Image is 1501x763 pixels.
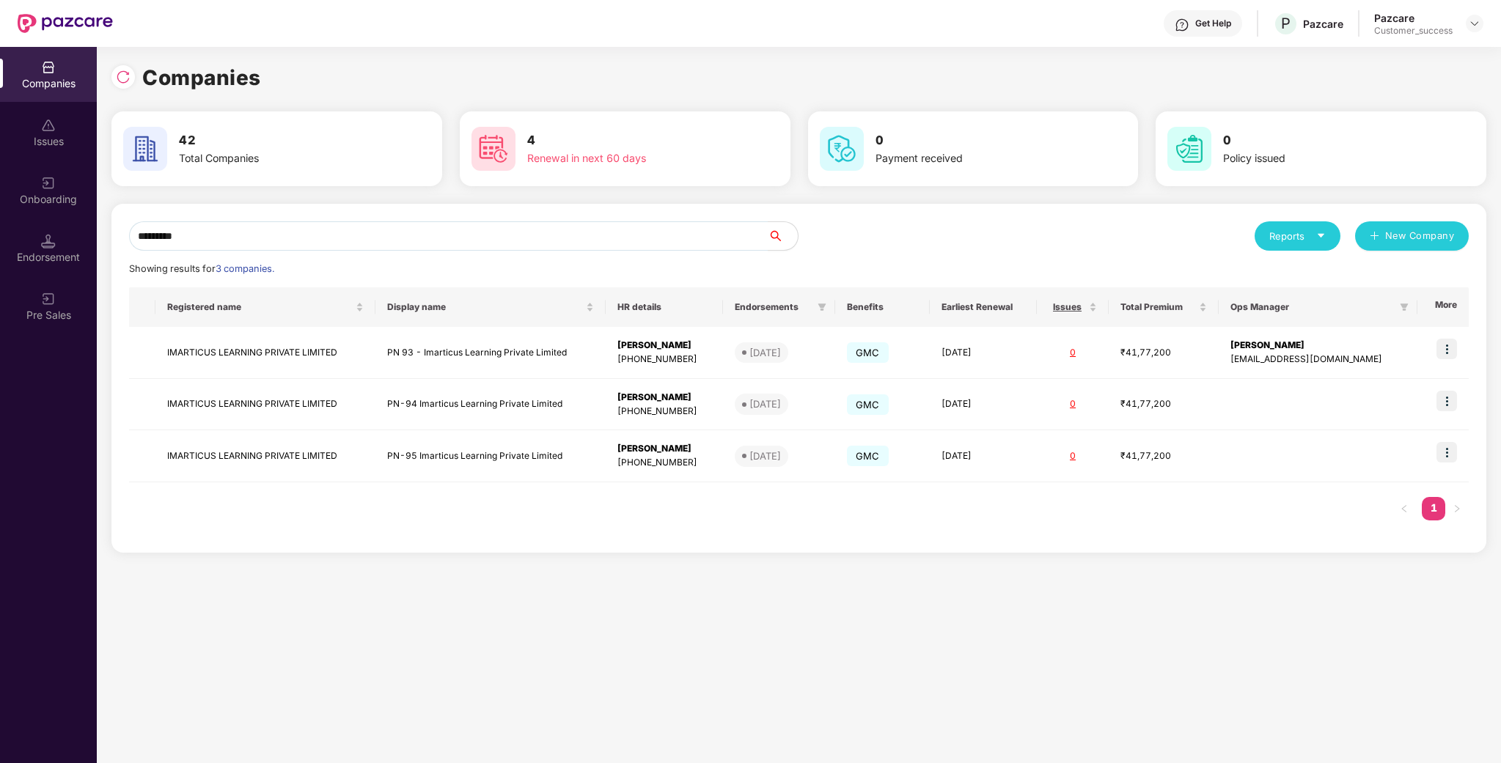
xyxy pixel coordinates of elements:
img: icon [1436,391,1457,411]
div: [PHONE_NUMBER] [617,456,711,470]
td: IMARTICUS LEARNING PRIVATE LIMITED [155,327,375,379]
div: Renewal in next 60 days [527,150,728,166]
img: svg+xml;base64,PHN2ZyB4bWxucz0iaHR0cDovL3d3dy53My5vcmcvMjAwMC9zdmciIHdpZHRoPSI2MCIgaGVpZ2h0PSI2MC... [471,127,515,171]
span: Display name [387,301,583,313]
button: search [768,221,799,251]
span: GMC [847,342,889,363]
th: HR details [606,287,723,327]
div: ₹41,77,200 [1120,346,1207,360]
span: left [1400,504,1409,513]
img: icon [1436,442,1457,462]
img: svg+xml;base64,PHN2ZyB4bWxucz0iaHR0cDovL3d3dy53My5vcmcvMjAwMC9zdmciIHdpZHRoPSI2MCIgaGVpZ2h0PSI2MC... [1167,127,1211,171]
span: Issues [1049,301,1086,313]
div: [PERSON_NAME] [617,339,711,353]
li: Next Page [1445,497,1469,520]
div: [DATE] [749,449,781,463]
th: Benefits [835,287,930,327]
div: 0 [1049,346,1097,360]
span: Registered name [167,301,352,313]
span: plus [1370,231,1379,243]
h3: 42 [179,131,380,150]
img: svg+xml;base64,PHN2ZyB4bWxucz0iaHR0cDovL3d3dy53My5vcmcvMjAwMC9zdmciIHdpZHRoPSI2MCIgaGVpZ2h0PSI2MC... [820,127,864,171]
h3: 4 [527,131,728,150]
img: svg+xml;base64,PHN2ZyBpZD0iSXNzdWVzX2Rpc2FibGVkIiB4bWxucz0iaHR0cDovL3d3dy53My5vcmcvMjAwMC9zdmciIH... [41,118,56,133]
img: svg+xml;base64,PHN2ZyBpZD0iUmVsb2FkLTMyeDMyIiB4bWxucz0iaHR0cDovL3d3dy53My5vcmcvMjAwMC9zdmciIHdpZH... [116,70,131,84]
span: 3 companies. [216,263,274,274]
img: svg+xml;base64,PHN2ZyBpZD0iQ29tcGFuaWVzIiB4bWxucz0iaHR0cDovL3d3dy53My5vcmcvMjAwMC9zdmciIHdpZHRoPS... [41,60,56,75]
div: [DATE] [749,397,781,411]
th: Display name [375,287,606,327]
span: Ops Manager [1230,301,1394,313]
img: svg+xml;base64,PHN2ZyB4bWxucz0iaHR0cDovL3d3dy53My5vcmcvMjAwMC9zdmciIHdpZHRoPSI2MCIgaGVpZ2h0PSI2MC... [123,127,167,171]
div: [PERSON_NAME] [617,442,711,456]
div: [EMAIL_ADDRESS][DOMAIN_NAME] [1230,353,1406,366]
span: right [1453,504,1461,513]
div: 0 [1049,397,1097,411]
span: filter [818,303,826,312]
div: 0 [1049,449,1097,463]
div: [PHONE_NUMBER] [617,405,711,419]
span: GMC [847,446,889,466]
td: PN-94 Imarticus Learning Private Limited [375,379,606,431]
img: icon [1436,339,1457,359]
span: caret-down [1316,231,1326,240]
img: New Pazcare Logo [18,14,113,33]
li: 1 [1422,497,1445,520]
div: ₹41,77,200 [1120,397,1207,411]
span: GMC [847,394,889,415]
th: Earliest Renewal [930,287,1037,327]
span: Endorsements [735,301,812,313]
span: filter [1400,303,1409,312]
li: Previous Page [1392,497,1416,520]
div: [PERSON_NAME] [1230,339,1406,353]
th: Issues [1037,287,1109,327]
div: Policy issued [1223,150,1424,166]
span: filter [1397,298,1412,316]
td: [DATE] [930,430,1037,482]
span: Total Premium [1120,301,1196,313]
div: Total Companies [179,150,380,166]
td: [DATE] [930,327,1037,379]
button: right [1445,497,1469,520]
span: filter [815,298,829,316]
th: Registered name [155,287,375,327]
a: 1 [1422,497,1445,519]
div: [PHONE_NUMBER] [617,353,711,366]
div: Payment received [876,150,1076,166]
div: [DATE] [749,345,781,360]
div: Customer_success [1374,25,1453,37]
th: Total Premium [1109,287,1219,327]
img: svg+xml;base64,PHN2ZyB3aWR0aD0iMjAiIGhlaWdodD0iMjAiIHZpZXdCb3g9IjAgMCAyMCAyMCIgZmlsbD0ibm9uZSIgeG... [41,176,56,191]
span: search [768,230,798,242]
span: Showing results for [129,263,274,274]
td: IMARTICUS LEARNING PRIVATE LIMITED [155,430,375,482]
h3: 0 [876,131,1076,150]
h1: Companies [142,62,261,94]
img: svg+xml;base64,PHN2ZyB3aWR0aD0iMTQuNSIgaGVpZ2h0PSIxNC41IiB2aWV3Qm94PSIwIDAgMTYgMTYiIGZpbGw9Im5vbm... [41,234,56,248]
td: IMARTICUS LEARNING PRIVATE LIMITED [155,379,375,431]
div: [PERSON_NAME] [617,391,711,405]
h3: 0 [1223,131,1424,150]
button: plusNew Company [1355,221,1469,251]
img: svg+xml;base64,PHN2ZyBpZD0iRHJvcGRvd24tMzJ4MzIiIHhtbG5zPSJodHRwOi8vd3d3LnczLm9yZy8yMDAwL3N2ZyIgd2... [1469,18,1480,29]
td: PN-95 Imarticus Learning Private Limited [375,430,606,482]
span: P [1281,15,1291,32]
button: left [1392,497,1416,520]
td: PN 93 - Imarticus Learning Private Limited [375,327,606,379]
div: Get Help [1195,18,1231,29]
img: svg+xml;base64,PHN2ZyB3aWR0aD0iMjAiIGhlaWdodD0iMjAiIHZpZXdCb3g9IjAgMCAyMCAyMCIgZmlsbD0ibm9uZSIgeG... [41,292,56,306]
div: Pazcare [1303,17,1343,31]
span: New Company [1385,229,1455,243]
th: More [1417,287,1469,327]
div: Reports [1269,229,1326,243]
div: Pazcare [1374,11,1453,25]
div: ₹41,77,200 [1120,449,1207,463]
img: svg+xml;base64,PHN2ZyBpZD0iSGVscC0zMngzMiIgeG1sbnM9Imh0dHA6Ly93d3cudzMub3JnLzIwMDAvc3ZnIiB3aWR0aD... [1175,18,1189,32]
td: [DATE] [930,379,1037,431]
